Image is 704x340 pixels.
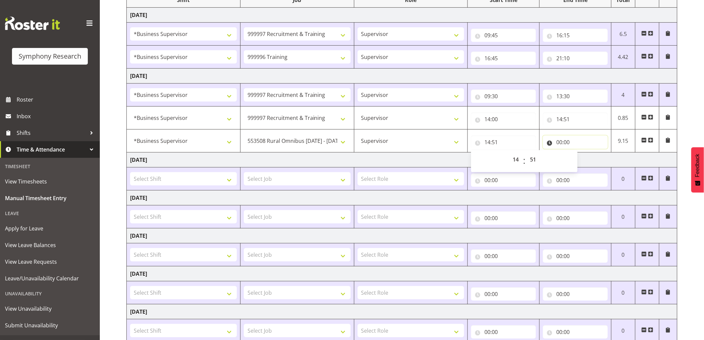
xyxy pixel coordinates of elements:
[5,240,95,250] span: View Leave Balances
[2,173,98,190] a: View Timesheets
[612,46,635,69] td: 4.42
[691,147,704,192] button: Feedback - Show survey
[2,287,98,300] div: Unavailability
[543,136,608,149] input: Click to select...
[5,17,60,30] img: Rosterit website logo
[2,317,98,334] a: Submit Unavailability
[471,52,536,65] input: Click to select...
[19,51,81,61] div: Symphony Research
[543,211,608,225] input: Click to select...
[543,173,608,187] input: Click to select...
[471,287,536,301] input: Click to select...
[471,90,536,103] input: Click to select...
[523,153,526,170] span: :
[471,29,536,42] input: Click to select...
[5,273,95,283] span: Leave/Unavailability Calendar
[471,173,536,187] input: Click to select...
[612,84,635,107] td: 4
[5,304,95,314] span: View Unavailability
[543,52,608,65] input: Click to select...
[612,130,635,153] td: 9.15
[471,211,536,225] input: Click to select...
[543,29,608,42] input: Click to select...
[543,325,608,339] input: Click to select...
[2,300,98,317] a: View Unavailability
[5,193,95,203] span: Manual Timesheet Entry
[612,205,635,228] td: 0
[127,228,677,243] td: [DATE]
[5,257,95,267] span: View Leave Requests
[17,95,96,105] span: Roster
[2,160,98,173] div: Timesheet
[127,266,677,281] td: [DATE]
[2,237,98,253] a: View Leave Balances
[17,145,87,155] span: Time & Attendance
[127,304,677,319] td: [DATE]
[127,190,677,205] td: [DATE]
[2,190,98,206] a: Manual Timesheet Entry
[127,8,677,23] td: [DATE]
[543,287,608,301] input: Click to select...
[2,253,98,270] a: View Leave Requests
[543,249,608,263] input: Click to select...
[471,325,536,339] input: Click to select...
[127,153,677,168] td: [DATE]
[471,113,536,126] input: Click to select...
[17,128,87,138] span: Shifts
[695,154,701,177] span: Feedback
[5,223,95,233] span: Apply for Leave
[17,111,96,121] span: Inbox
[612,281,635,304] td: 0
[127,69,677,84] td: [DATE]
[471,249,536,263] input: Click to select...
[612,23,635,46] td: 6.5
[612,243,635,266] td: 0
[612,107,635,130] td: 0.85
[543,113,608,126] input: Click to select...
[2,206,98,220] div: Leave
[471,136,536,149] input: Click to select...
[5,176,95,186] span: View Timesheets
[543,90,608,103] input: Click to select...
[5,320,95,330] span: Submit Unavailability
[2,270,98,287] a: Leave/Unavailability Calendar
[2,220,98,237] a: Apply for Leave
[612,168,635,190] td: 0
